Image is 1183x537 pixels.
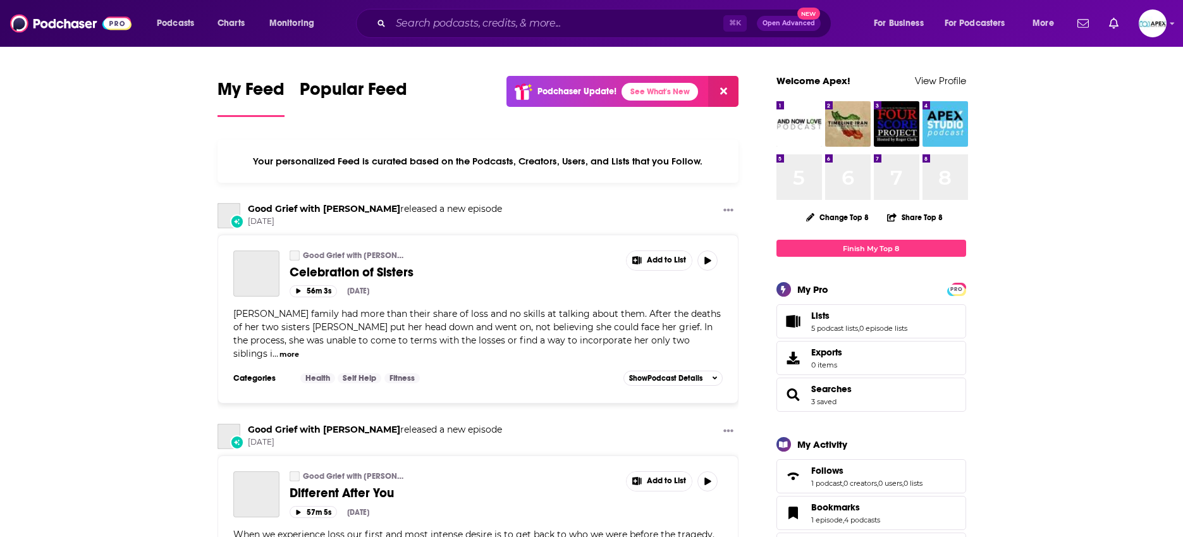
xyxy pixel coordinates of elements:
[629,374,702,383] span: Show Podcast Details
[781,312,806,330] a: Lists
[811,515,843,524] a: 1 episode
[338,373,381,383] a: Self Help
[781,349,806,367] span: Exports
[627,472,692,491] button: Show More Button
[811,502,880,513] a: Bookmarks
[273,348,278,359] span: ...
[776,240,966,257] a: Finish My Top 8
[915,75,966,87] a: View Profile
[303,471,407,481] a: Good Grief with [PERSON_NAME]
[230,435,244,449] div: New Episode
[233,373,290,383] h3: Categories
[811,479,842,488] a: 1 podcast
[843,479,877,488] a: 0 creators
[776,101,822,147] a: And Now Love Podcast
[781,504,806,522] a: Bookmarks
[209,13,252,34] a: Charts
[776,75,850,87] a: Welcome Apex!
[811,361,842,369] span: 0 items
[391,13,723,34] input: Search podcasts, credits, & more...
[248,203,502,215] h3: released a new episode
[300,78,407,117] a: Popular Feed
[290,250,300,261] a: Good Grief with Cheryl Jones
[157,15,194,32] span: Podcasts
[799,209,877,225] button: Change Top 8
[811,465,922,476] a: Follows
[825,101,871,147] img: Timeline Iran
[776,496,966,530] span: Bookmarks
[622,83,698,101] a: See What's New
[811,397,837,406] a: 3 saved
[627,251,692,270] button: Show More Button
[797,283,828,295] div: My Pro
[718,424,739,440] button: Show More Button
[218,78,285,117] a: My Feed
[10,11,132,35] img: Podchaser - Follow, Share and Rate Podcasts
[874,101,919,147] img: The Fourscore Project
[945,15,1005,32] span: For Podcasters
[248,216,502,227] span: [DATE]
[781,467,806,485] a: Follows
[233,471,279,517] a: Different After You
[844,515,880,524] a: 4 podcasts
[886,205,943,230] button: Share Top 8
[300,373,335,383] a: Health
[218,203,240,228] a: Good Grief with Cheryl Jones
[1139,9,1167,37] button: Show profile menu
[776,459,966,493] span: Follows
[218,424,240,449] a: Good Grief with Cheryl Jones
[904,479,922,488] a: 0 lists
[874,15,924,32] span: For Business
[647,476,686,486] span: Add to List
[811,502,860,513] span: Bookmarks
[776,341,966,375] a: Exports
[776,378,966,412] span: Searches
[936,13,1024,34] button: open menu
[877,479,878,488] span: ,
[757,16,821,31] button: Open AdvancedNew
[233,308,721,359] span: [PERSON_NAME] family had more than their share of loss and no skills at talking about them. After...
[233,250,279,297] a: Celebration of Sisters
[859,324,907,333] a: 0 episode lists
[949,284,964,293] a: PRO
[537,86,616,97] p: Podchaser Update!
[347,508,369,517] div: [DATE]
[290,471,300,481] a: Good Grief with Cheryl Jones
[261,13,331,34] button: open menu
[781,386,806,404] a: Searches
[290,485,394,501] span: Different After You
[248,203,400,214] a: Good Grief with Cheryl Jones
[811,310,830,321] span: Lists
[1104,13,1124,34] a: Show notifications dropdown
[811,310,907,321] a: Lists
[797,438,847,450] div: My Activity
[248,424,400,435] a: Good Grief with Cheryl Jones
[811,347,842,358] span: Exports
[290,285,337,297] button: 56m 3s
[269,15,314,32] span: Monitoring
[1033,15,1054,32] span: More
[279,349,299,360] button: more
[842,479,843,488] span: ,
[843,515,844,524] span: ,
[858,324,859,333] span: ,
[248,424,502,436] h3: released a new episode
[922,101,968,147] img: The Apex Studio Podcast
[1024,13,1070,34] button: open menu
[368,9,843,38] div: Search podcasts, credits, & more...
[218,140,739,183] div: Your personalized Feed is curated based on the Podcasts, Creators, Users, and Lists that you Follow.
[811,324,858,333] a: 5 podcast lists
[797,8,820,20] span: New
[248,437,502,448] span: [DATE]
[1139,9,1167,37] span: Logged in as Apex
[723,15,747,32] span: ⌘ K
[811,465,843,476] span: Follows
[878,479,902,488] a: 0 users
[1139,9,1167,37] img: User Profile
[300,78,407,108] span: Popular Feed
[949,285,964,294] span: PRO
